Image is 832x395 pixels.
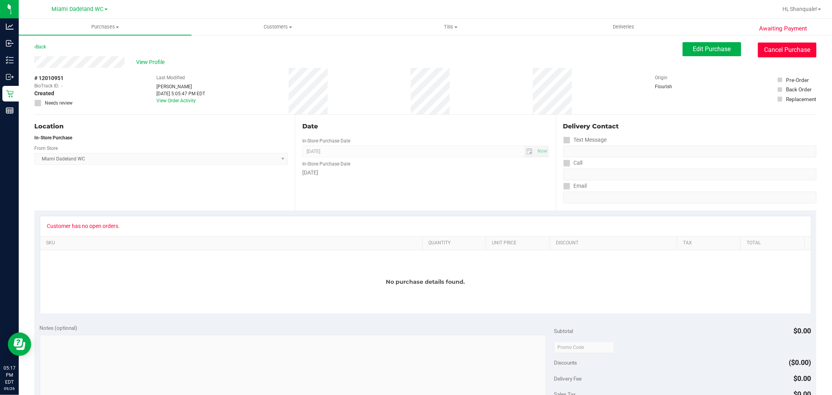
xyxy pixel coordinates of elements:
[794,327,811,335] span: $0.00
[693,45,731,53] span: Edit Purchase
[683,240,738,246] a: Tax
[537,19,710,35] a: Deliveries
[554,356,577,370] span: Discounts
[156,74,185,81] label: Last Modified
[34,122,288,131] div: Location
[156,90,205,97] div: [DATE] 5:05:47 PM EDT
[45,100,73,107] span: Needs review
[758,43,816,57] button: Cancel Purchase
[563,169,816,180] input: Format: (999) 999-9999
[554,328,573,334] span: Subtotal
[563,122,816,131] div: Delivery Contact
[759,24,807,33] span: Awaiting Payment
[364,19,537,35] a: Tills
[8,333,31,356] iframe: Resource center
[156,83,205,90] div: [PERSON_NAME]
[34,74,64,82] span: # 12010951
[192,23,364,30] span: Customers
[4,365,15,386] p: 05:17 PM EDT
[554,342,614,353] input: Promo Code
[302,169,548,177] div: [DATE]
[563,180,587,192] label: Email
[46,240,419,246] a: SKU
[786,95,816,103] div: Replacement
[34,145,58,152] label: From Store
[52,6,104,12] span: Miami Dadeland WC
[34,135,72,141] strong: In-Store Purchase
[156,98,196,103] a: View Order Activity
[794,374,811,383] span: $0.00
[554,375,582,382] span: Delivery Fee
[786,76,809,84] div: Pre-Order
[19,23,192,30] span: Purchases
[492,240,547,246] a: Unit Price
[563,146,816,157] input: Format: (999) 999-9999
[683,42,741,56] button: Edit Purchase
[302,122,548,131] div: Date
[19,19,192,35] a: Purchases
[34,44,46,50] a: Back
[6,23,14,30] inline-svg: Analytics
[789,358,811,367] span: ($0.00)
[6,73,14,81] inline-svg: Outbound
[192,19,364,35] a: Customers
[602,23,645,30] span: Deliveries
[747,240,802,246] a: Total
[6,39,14,47] inline-svg: Inbound
[563,134,607,146] label: Text Message
[365,23,537,30] span: Tills
[556,240,674,246] a: Discount
[563,157,583,169] label: Call
[786,85,812,93] div: Back Order
[782,6,817,12] span: Hi, Shanquale!
[302,137,350,144] label: In-Store Purchase Date
[6,56,14,64] inline-svg: Inventory
[40,325,78,331] span: Notes (optional)
[6,107,14,114] inline-svg: Reports
[40,250,811,313] div: No purchase details found.
[136,58,167,66] span: View Profile
[655,74,668,81] label: Origin
[4,386,15,391] p: 09/26
[34,89,54,98] span: Created
[655,83,694,90] div: Flourish
[61,82,62,89] span: -
[34,82,59,89] span: BioTrack ID:
[47,223,120,229] div: Customer has no open orders.
[428,240,483,246] a: Quantity
[6,90,14,98] inline-svg: Retail
[302,160,350,167] label: In-Store Purchase Date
